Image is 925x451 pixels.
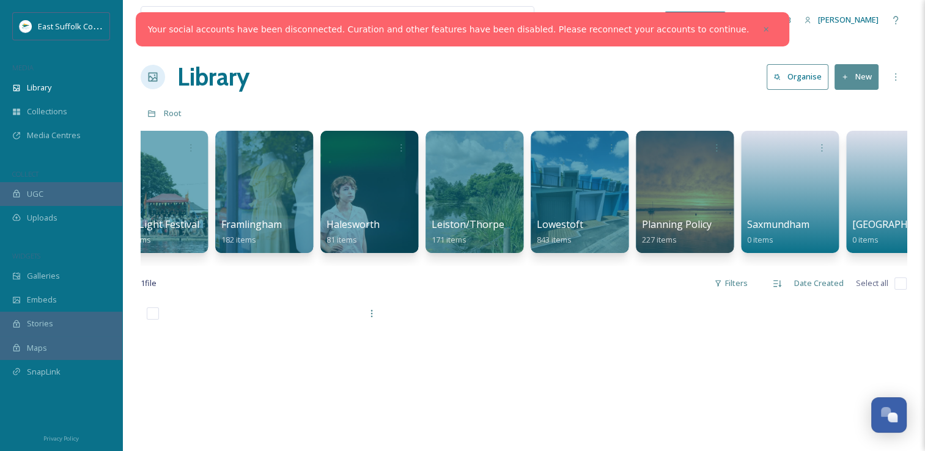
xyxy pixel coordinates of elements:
span: 0 items [747,234,773,245]
a: Saxmundham0 items [747,219,809,245]
a: Lowestoft843 items [537,219,583,245]
span: [PERSON_NAME] [818,14,879,25]
span: Stories [27,318,53,329]
a: Planning Policy227 items [642,219,712,245]
span: East Suffolk Council [38,20,110,32]
span: Saxmundham [747,218,809,231]
span: Media Centres [27,130,81,141]
span: MEDIA [12,63,34,72]
span: Leiston/Thorpeness [432,218,526,231]
a: Framlingham182 items [221,219,282,245]
a: View all files [456,8,528,32]
span: 81 items [326,234,357,245]
button: Open Chat [871,397,907,433]
span: Uploads [27,212,57,224]
div: Filters [708,271,754,295]
span: 843 items [537,234,572,245]
span: Planning Policy [642,218,712,231]
span: 171 items [432,234,466,245]
span: Halesworth [326,218,380,231]
span: 0 items [852,234,879,245]
span: Privacy Policy [43,435,79,442]
a: First Light Festival372 items [116,219,199,245]
a: What's New [665,12,726,29]
a: Halesworth81 items [326,219,380,245]
a: [PERSON_NAME] [798,8,885,32]
a: Leiston/Thorpeness171 items [432,219,526,245]
a: Privacy Policy [43,430,79,445]
span: Lowestoft [537,218,583,231]
img: ESC%20Logo.png [20,20,32,32]
div: Date Created [788,271,850,295]
span: 182 items [221,234,256,245]
input: Search your library [169,7,434,34]
span: 227 items [642,234,677,245]
button: Organise [767,64,828,89]
span: Galleries [27,270,60,282]
a: Library [177,59,249,95]
span: SnapLink [27,366,61,378]
span: Framlingham [221,218,282,231]
span: Library [27,82,51,94]
span: Collections [27,106,67,117]
span: Embeds [27,294,57,306]
span: UGC [27,188,43,200]
span: First Light Festival [116,218,199,231]
a: Your social accounts have been disconnected. Curation and other features have been disabled. Plea... [148,23,749,36]
span: Root [164,108,182,119]
span: Maps [27,342,47,354]
a: Root [164,106,182,120]
span: COLLECT [12,169,39,178]
span: WIDGETS [12,251,40,260]
span: 1 file [141,277,157,289]
a: Organise [767,64,835,89]
span: Select all [856,277,888,289]
button: New [835,64,879,89]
